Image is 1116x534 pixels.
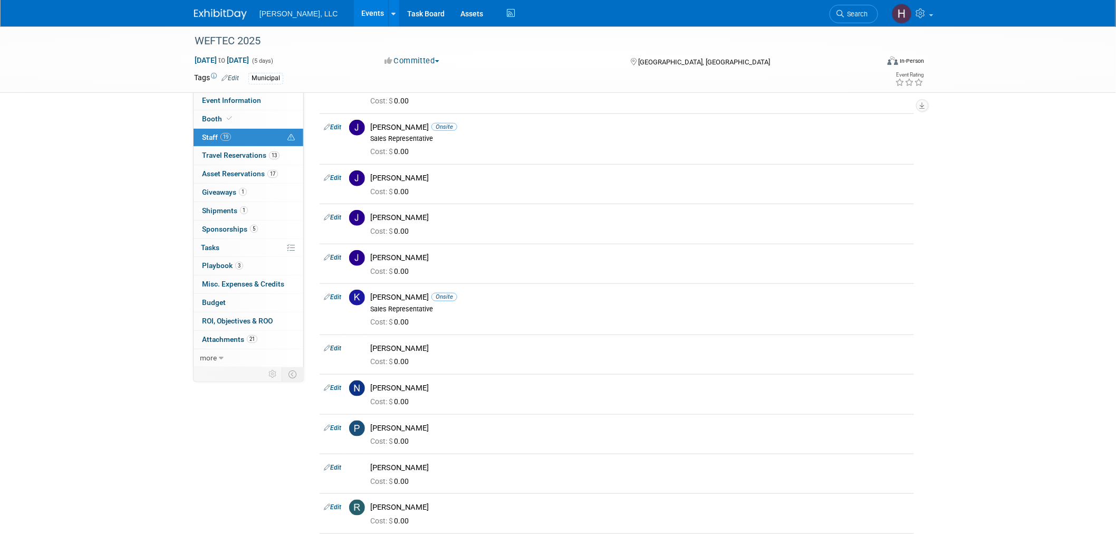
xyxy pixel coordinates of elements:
[844,10,868,18] span: Search
[324,254,341,261] a: Edit
[370,357,413,366] span: 0.00
[202,151,280,159] span: Travel Reservations
[370,227,394,235] span: Cost: $
[194,55,249,65] span: [DATE] [DATE]
[247,335,257,343] span: 21
[202,280,284,288] span: Misc. Expenses & Credits
[370,97,394,105] span: Cost: $
[194,92,303,110] a: Event Information
[202,317,273,325] span: ROI, Objectives & ROO
[349,120,365,136] img: J.jpg
[194,275,303,293] a: Misc. Expenses & Credits
[324,503,341,511] a: Edit
[638,58,770,66] span: [GEOGRAPHIC_DATA], [GEOGRAPHIC_DATA]
[349,170,365,186] img: J.jpg
[370,147,413,156] span: 0.00
[202,133,231,141] span: Staff
[900,57,925,65] div: In-Person
[324,214,341,221] a: Edit
[349,290,365,306] img: K.jpg
[370,463,910,473] div: [PERSON_NAME]
[194,165,303,183] a: Asset Reservations17
[202,225,258,233] span: Sponsorships
[194,110,303,128] a: Booth
[370,147,394,156] span: Cost: $
[349,421,365,436] img: P.jpg
[194,129,303,147] a: Staff19
[324,123,341,131] a: Edit
[239,188,247,196] span: 1
[222,74,239,82] a: Edit
[202,96,261,104] span: Event Information
[370,187,394,196] span: Cost: $
[201,243,219,252] span: Tasks
[370,292,910,302] div: [PERSON_NAME]
[370,187,413,196] span: 0.00
[370,517,394,525] span: Cost: $
[370,423,910,433] div: [PERSON_NAME]
[349,210,365,226] img: J.jpg
[431,293,457,301] span: Onsite
[194,147,303,165] a: Travel Reservations13
[370,173,910,183] div: [PERSON_NAME]
[370,357,394,366] span: Cost: $
[370,227,413,235] span: 0.00
[370,383,910,393] div: [PERSON_NAME]
[370,213,910,223] div: [PERSON_NAME]
[202,206,248,215] span: Shipments
[251,58,273,64] span: (5 days)
[370,253,910,263] div: [PERSON_NAME]
[267,170,278,178] span: 17
[240,206,248,214] span: 1
[202,298,226,307] span: Budget
[892,4,912,24] img: Hannah Mulholland
[324,424,341,432] a: Edit
[370,305,910,313] div: Sales Representative
[194,9,247,20] img: ExhibitDay
[324,293,341,301] a: Edit
[202,261,243,270] span: Playbook
[202,169,278,178] span: Asset Reservations
[194,221,303,239] a: Sponsorships5
[370,477,394,485] span: Cost: $
[194,257,303,275] a: Playbook3
[349,500,365,516] img: R.jpg
[194,202,303,220] a: Shipments1
[370,97,413,105] span: 0.00
[227,116,232,121] i: Booth reservation complete
[264,367,282,381] td: Personalize Event Tab Strip
[202,335,257,344] span: Attachments
[324,464,341,471] a: Edit
[220,133,231,141] span: 19
[370,122,910,132] div: [PERSON_NAME]
[370,437,394,445] span: Cost: $
[370,502,910,512] div: [PERSON_NAME]
[235,262,243,270] span: 3
[370,397,413,406] span: 0.00
[217,56,227,64] span: to
[200,354,217,362] span: more
[370,135,910,143] div: Sales Representative
[324,345,341,352] a: Edit
[896,72,924,78] div: Event Rating
[287,133,295,142] span: Potential Scheduling Conflict -- at least one attendee is tagged in another overlapping event.
[370,318,394,326] span: Cost: $
[194,184,303,202] a: Giveaways1
[370,517,413,525] span: 0.00
[202,115,234,123] span: Booth
[202,188,247,196] span: Giveaways
[250,225,258,233] span: 5
[282,367,304,381] td: Toggle Event Tabs
[370,437,413,445] span: 0.00
[324,174,341,182] a: Edit
[194,239,303,257] a: Tasks
[370,397,394,406] span: Cost: $
[269,151,280,159] span: 13
[370,477,413,485] span: 0.00
[259,9,338,18] span: [PERSON_NAME], LLC
[194,294,303,312] a: Budget
[194,331,303,349] a: Attachments21
[324,384,341,392] a: Edit
[248,73,283,84] div: Municipal
[888,56,898,65] img: Format-Inperson.png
